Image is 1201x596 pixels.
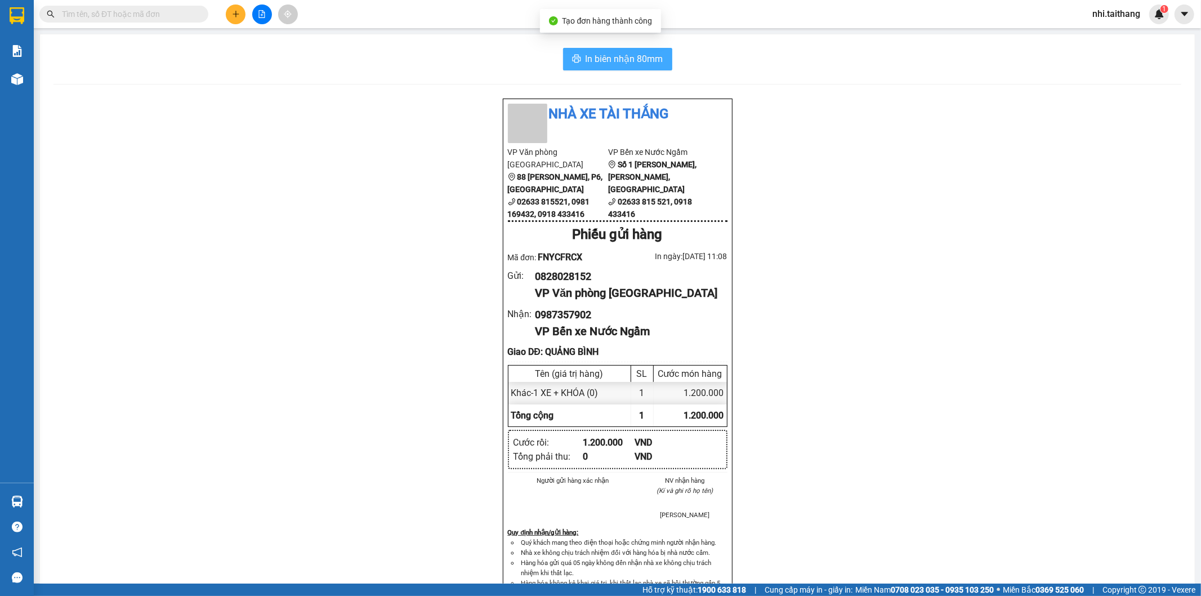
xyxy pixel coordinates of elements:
span: In biên nhận 80mm [586,52,663,66]
div: SL [634,368,650,379]
span: phone [608,198,616,206]
div: 1 [631,382,654,404]
span: ⚪️ [997,588,1000,592]
span: environment [608,161,616,168]
div: Nhận : [508,307,535,321]
div: 0828028152 [535,269,718,284]
span: Hỗ trợ kỹ thuật: [642,584,746,596]
span: Miền Nam [855,584,994,596]
span: | [1092,584,1094,596]
span: copyright [1139,586,1146,594]
button: printerIn biên nhận 80mm [563,48,672,70]
span: search [47,10,55,18]
div: Quy định nhận/gửi hàng : [508,527,727,537]
div: Tên (giá trị hàng) [511,368,628,379]
div: VND [635,435,687,450]
span: printer [572,54,581,65]
div: VND [635,450,687,464]
b: 02633 815 521, 0918 433416 [608,197,692,219]
img: warehouse-icon [11,73,23,85]
span: Khác - 1 XE + KHÓA (0) [511,388,599,398]
div: 0 [583,450,635,464]
span: phone [508,198,516,206]
b: Số 1 [PERSON_NAME], [PERSON_NAME], [GEOGRAPHIC_DATA] [608,160,697,194]
div: Gửi : [508,269,535,283]
div: 1.200.000 [654,382,727,404]
div: 0987357902 [535,307,718,323]
span: 1 [1162,5,1166,13]
span: Cung cấp máy in - giấy in: [765,584,852,596]
sup: 1 [1160,5,1168,13]
li: Người gửi hàng xác nhận [530,475,615,486]
button: caret-down [1175,5,1194,24]
span: FNYCFRCX [538,252,582,263]
span: file-add [258,10,266,18]
span: aim [284,10,292,18]
span: | [754,584,756,596]
div: VP Bến xe Nước Ngầm [535,323,718,340]
button: aim [278,5,298,24]
li: Nhà xe không chịu trách nhiệm đối với hàng hóa bị nhà nước cấm. [519,548,727,558]
span: Tổng cộng [511,410,554,421]
div: In ngày: [DATE] 11:08 [618,250,727,263]
span: nhi.taithang [1083,7,1149,21]
strong: 0708 023 035 - 0935 103 250 [891,585,994,594]
img: warehouse-icon [11,496,23,508]
li: Hàng hóa gửi quá 05 ngày không đến nhận nhà xe không chịu trách nhiệm khi thất lạc. [519,558,727,578]
span: notification [12,547,23,558]
strong: 0369 525 060 [1035,585,1084,594]
div: Tổng phải thu : [514,450,583,464]
i: (Kí và ghi rõ họ tên) [657,487,713,495]
span: message [12,572,23,583]
span: 1 [640,410,645,421]
button: file-add [252,5,272,24]
div: Mã đơn: [508,250,618,264]
li: NV nhận hàng [642,475,727,486]
button: plus [226,5,245,24]
div: Cước món hàng [657,368,724,379]
b: 88 [PERSON_NAME], P6, [GEOGRAPHIC_DATA] [508,172,603,194]
img: solution-icon [11,45,23,57]
div: 1.200.000 [583,435,635,450]
div: Phiếu gửi hàng [508,224,727,246]
li: VP Bến xe Nước Ngầm [608,146,709,158]
span: check-circle [549,16,558,25]
span: Miền Bắc [1003,584,1084,596]
span: environment [508,173,516,181]
li: VP Văn phòng [GEOGRAPHIC_DATA] [508,146,609,171]
span: 1.200.000 [684,410,724,421]
li: Quý khách mang theo điện thoại hoặc chứng minh người nhận hàng. [519,537,727,548]
img: logo-vxr [10,7,24,24]
strong: 1900 633 818 [698,585,746,594]
li: Nhà xe Tài Thắng [508,104,727,125]
div: Giao DĐ: QUẢNG BÌNH [508,345,727,359]
span: plus [232,10,240,18]
div: VP Văn phòng [GEOGRAPHIC_DATA] [535,284,718,302]
li: [PERSON_NAME] [642,510,727,520]
span: question-circle [12,522,23,532]
span: caret-down [1180,9,1190,19]
b: 02633 815521, 0981 169432, 0918 433416 [508,197,590,219]
img: icon-new-feature [1154,9,1164,19]
span: Tạo đơn hàng thành công [562,16,653,25]
input: Tìm tên, số ĐT hoặc mã đơn [62,8,195,20]
div: Cước rồi : [514,435,583,450]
